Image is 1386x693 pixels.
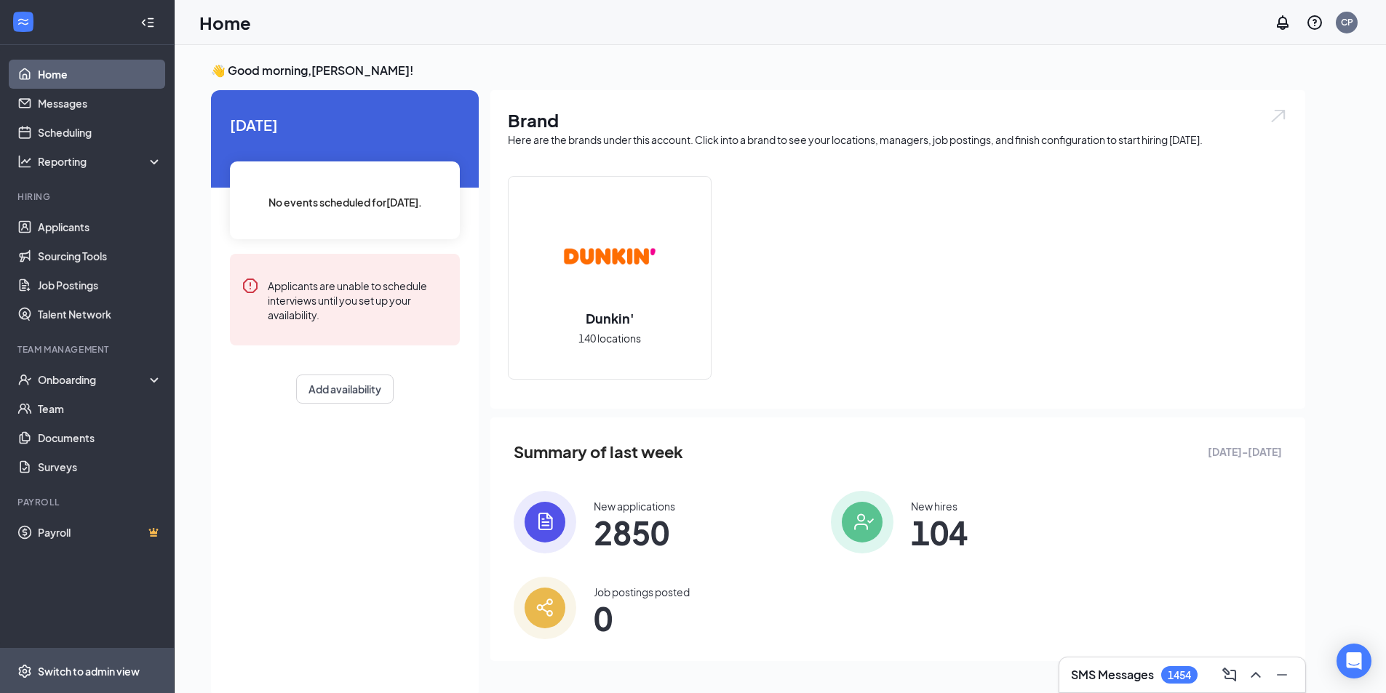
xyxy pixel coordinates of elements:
[514,577,576,639] img: icon
[38,241,162,271] a: Sourcing Tools
[514,491,576,553] img: icon
[17,343,159,356] div: Team Management
[911,499,968,513] div: New hires
[38,423,162,452] a: Documents
[1244,663,1267,686] button: ChevronUp
[831,491,893,553] img: icon
[38,664,140,678] div: Switch to admin view
[38,372,150,387] div: Onboarding
[1341,16,1353,28] div: CP
[594,585,690,599] div: Job postings posted
[38,300,162,329] a: Talent Network
[508,108,1288,132] h1: Brand
[38,118,162,147] a: Scheduling
[571,309,649,327] h2: Dunkin'
[140,15,155,30] svg: Collapse
[296,374,394,404] button: Add availability
[911,519,968,545] span: 104
[508,132,1288,147] div: Here are the brands under this account. Click into a brand to see your locations, managers, job p...
[1247,666,1264,684] svg: ChevronUp
[1071,667,1154,683] h3: SMS Messages
[17,664,32,678] svg: Settings
[1168,669,1191,681] div: 1454
[1274,14,1291,31] svg: Notifications
[38,271,162,300] a: Job Postings
[578,330,641,346] span: 140 locations
[38,60,162,89] a: Home
[38,394,162,423] a: Team
[514,439,683,465] span: Summary of last week
[17,154,32,169] svg: Analysis
[268,277,448,322] div: Applicants are unable to schedule interviews until you set up your availability.
[17,372,32,387] svg: UserCheck
[1218,663,1241,686] button: ComposeMessage
[38,154,163,169] div: Reporting
[1269,108,1288,124] img: open.6027fd2a22e1237b5b06.svg
[1270,663,1294,686] button: Minimize
[563,210,656,303] img: Dunkin'
[17,191,159,203] div: Hiring
[242,277,259,295] svg: Error
[594,499,675,513] div: New applications
[268,194,422,210] span: No events scheduled for [DATE] .
[16,15,31,29] svg: WorkstreamLogo
[199,10,251,35] h1: Home
[38,89,162,118] a: Messages
[1208,444,1282,460] span: [DATE] - [DATE]
[1306,14,1323,31] svg: QuestionInfo
[1337,644,1371,678] div: Open Intercom Messenger
[38,452,162,481] a: Surveys
[38,212,162,241] a: Applicants
[594,519,675,545] span: 2850
[594,605,690,631] span: 0
[211,63,1305,79] h3: 👋 Good morning, [PERSON_NAME] !
[17,496,159,508] div: Payroll
[230,113,460,136] span: [DATE]
[1273,666,1291,684] svg: Minimize
[38,518,162,547] a: PayrollCrown
[1221,666,1238,684] svg: ComposeMessage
